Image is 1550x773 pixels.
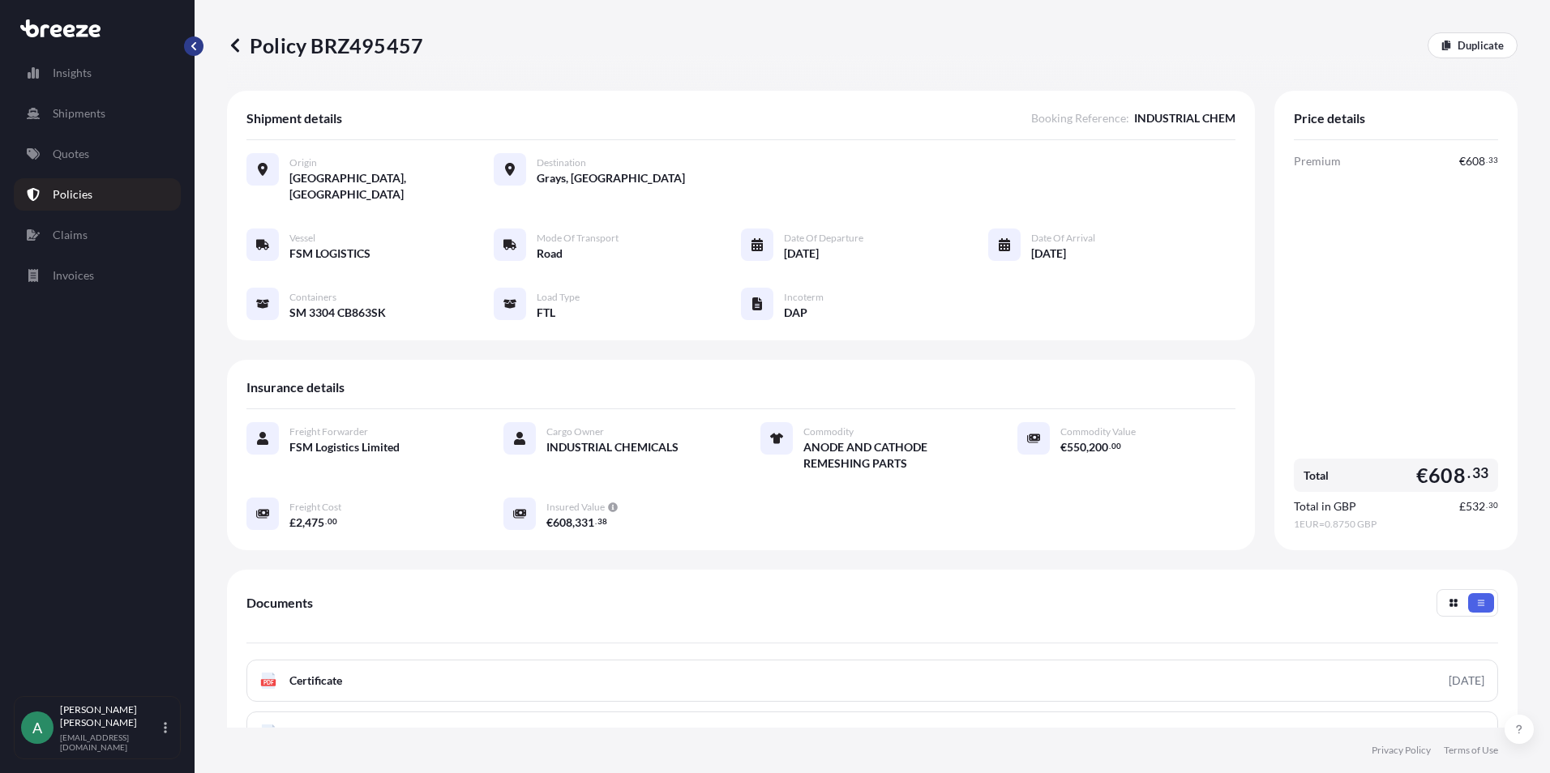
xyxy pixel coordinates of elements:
[1467,468,1471,478] span: .
[537,305,555,321] span: FTL
[1134,110,1235,126] span: INDUSTRIAL CHEM
[546,501,605,514] span: Insured Value
[53,267,94,284] p: Invoices
[537,232,619,245] span: Mode of Transport
[1444,744,1498,757] a: Terms of Use
[289,724,455,741] span: Policy Full Terms and Conditions
[1294,498,1356,515] span: Total in GBP
[784,291,824,304] span: Incoterm
[1466,156,1485,167] span: 608
[546,425,604,438] span: Cargo Owner
[1111,443,1121,449] span: 00
[1458,37,1504,53] p: Duplicate
[53,65,92,81] p: Insights
[1067,442,1086,453] span: 550
[14,57,181,89] a: Insights
[595,519,597,524] span: .
[1294,110,1365,126] span: Price details
[53,227,88,243] p: Claims
[1060,425,1136,438] span: Commodity Value
[575,517,594,528] span: 331
[1488,157,1498,163] span: 33
[328,519,337,524] span: 00
[1488,502,1498,508] span: 30
[803,425,854,438] span: Commodity
[1109,443,1111,449] span: .
[289,291,336,304] span: Containers
[537,170,685,186] span: Grays, [GEOGRAPHIC_DATA]
[546,517,553,528] span: €
[1486,157,1488,163] span: .
[32,720,42,736] span: A
[60,703,161,729] p: [PERSON_NAME] [PERSON_NAME]
[246,379,345,395] span: Insurance details
[53,105,105,122] p: Shipments
[803,439,978,472] span: ANODE AND CATHODE REMESHING PARTS
[1031,110,1129,126] span: Booking Reference :
[546,439,679,455] span: INDUSTRIAL CHEMICALS
[289,673,342,689] span: Certificate
[1294,153,1341,169] span: Premium
[537,156,586,169] span: Destination
[1031,232,1095,245] span: Date of Arrival
[1031,246,1066,262] span: [DATE]
[784,305,807,321] span: DAP
[1472,468,1488,478] span: 33
[289,517,296,528] span: £
[537,291,580,304] span: Load Type
[53,146,89,162] p: Quotes
[14,178,181,211] a: Policies
[1416,465,1428,485] span: €
[553,517,572,528] span: 608
[1372,744,1431,757] a: Privacy Policy
[1449,673,1484,689] div: [DATE]
[305,517,324,528] span: 475
[246,660,1498,702] a: PDFCertificate[DATE]
[537,246,563,262] span: Road
[296,517,302,528] span: 2
[60,732,161,752] p: [EMAIL_ADDRESS][DOMAIN_NAME]
[289,425,368,438] span: Freight Forwarder
[227,32,423,58] p: Policy BRZ495457
[14,259,181,292] a: Invoices
[1294,518,1498,531] span: 1 EUR = 0.8750 GBP
[1089,442,1108,453] span: 200
[1486,502,1488,508] span: .
[289,232,315,245] span: Vessel
[289,305,386,321] span: SM 3304 CB863SK
[302,517,305,528] span: ,
[14,138,181,170] a: Quotes
[289,439,400,455] span: FSM Logistics Limited
[1466,501,1485,512] span: 532
[289,170,494,203] span: [GEOGRAPHIC_DATA], [GEOGRAPHIC_DATA]
[246,711,1498,754] a: PDFPolicy Full Terms and Conditions
[1428,465,1466,485] span: 608
[1304,468,1329,484] span: Total
[597,519,607,524] span: 38
[53,186,92,203] p: Policies
[1428,32,1518,58] a: Duplicate
[1086,442,1089,453] span: ,
[1459,501,1466,512] span: £
[572,517,575,528] span: ,
[14,97,181,130] a: Shipments
[246,595,313,611] span: Documents
[289,246,370,262] span: FSM LOGISTICS
[289,156,317,169] span: Origin
[289,501,341,514] span: Freight Cost
[1459,156,1466,167] span: €
[784,232,863,245] span: Date of Departure
[14,219,181,251] a: Claims
[1060,442,1067,453] span: €
[246,110,342,126] span: Shipment details
[784,246,819,262] span: [DATE]
[325,519,327,524] span: .
[263,680,274,685] text: PDF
